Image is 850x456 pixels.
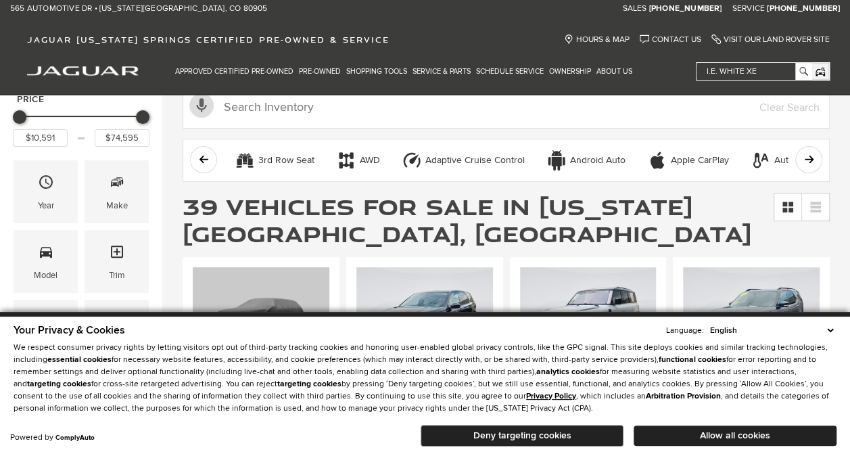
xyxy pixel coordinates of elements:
[27,66,139,76] img: Jaguar
[277,379,341,389] strong: targeting cookies
[634,426,836,446] button: Allow all cookies
[666,327,704,335] div: Language:
[20,35,396,45] a: Jaguar [US_STATE] Springs Certified Pre-Owned & Service
[659,355,726,365] strong: functional cookies
[183,191,752,249] span: 39 Vehicles for Sale in [US_STATE][GEOGRAPHIC_DATA], [GEOGRAPHIC_DATA]
[47,355,112,365] strong: essential cookies
[296,60,344,83] a: Pre-Owned
[55,434,95,442] a: ComplyAuto
[13,129,68,147] input: Minimum
[95,129,149,147] input: Maximum
[109,240,125,268] span: Trim
[183,87,830,129] input: Search Inventory
[546,150,567,170] div: Android Auto
[27,64,139,76] a: jaguar
[172,60,635,83] nav: Main Navigation
[646,391,721,401] strong: Arbitration Provision
[732,3,765,14] span: Service
[106,198,128,213] div: Make
[27,379,91,389] strong: targeting cookies
[27,35,389,45] span: Jaguar [US_STATE] Springs Certified Pre-Owned & Service
[570,154,625,166] div: Android Auto
[109,170,125,198] span: Make
[344,60,410,83] a: Shopping Tools
[14,300,78,363] div: FeaturesFeatures
[109,268,125,283] div: Trim
[13,110,26,124] div: Minimum Price
[14,230,78,293] div: ModelModel
[10,434,95,442] div: Powered by
[683,267,820,369] img: 2023 Land Rover Discovery HSE R-Dynamic
[473,60,546,83] a: Schedule Service
[38,240,54,268] span: Model
[190,146,217,173] button: scroll left
[172,60,296,83] a: Approved Certified Pre-Owned
[402,150,422,170] div: Adaptive Cruise Control
[14,342,836,415] p: We respect consumer privacy rights by letting visitors opt out of third-party tracking cookies an...
[13,106,149,147] div: Price
[109,310,125,338] span: Fueltype
[711,35,830,45] a: Visit Our Land Rover Site
[526,391,576,401] a: Privacy Policy
[767,3,840,14] a: [PHONE_NUMBER]
[647,150,667,170] div: Apple CarPlay
[17,93,145,106] h5: Price
[410,60,473,83] a: Service & Parts
[356,267,493,369] img: 2022 Land Rover Discovery Sport S R-Dynamic
[38,170,54,198] span: Year
[14,160,78,223] div: YearYear
[329,146,387,175] button: AWDAWD
[425,154,525,166] div: Adaptive Cruise Control
[594,60,635,83] a: About Us
[394,146,532,175] button: Adaptive Cruise ControlAdaptive Cruise Control
[671,154,729,166] div: Apple CarPlay
[795,146,822,173] button: scroll right
[536,367,600,377] strong: analytics cookies
[539,146,633,175] button: Android AutoAndroid Auto
[85,160,149,223] div: MakeMake
[227,146,322,175] button: 3rd Row Seat3rd Row Seat
[546,60,594,83] a: Ownership
[34,268,57,283] div: Model
[14,323,125,337] span: Your Privacy & Cookies
[751,150,771,170] div: Automatic Climate Control
[649,3,722,14] a: [PHONE_NUMBER]
[189,93,214,118] svg: Click to toggle on voice search
[136,110,149,124] div: Maximum Price
[85,230,149,293] div: TrimTrim
[622,3,646,14] span: Sales
[421,425,623,447] button: Deny targeting cookies
[640,35,701,45] a: Contact Us
[360,154,380,166] div: AWD
[10,3,267,14] a: 565 Automotive Dr • [US_STATE][GEOGRAPHIC_DATA], CO 80905
[193,267,329,369] img: 2017 Land Rover Range Rover Evoque
[85,300,149,363] div: FueltypeFueltype
[640,146,736,175] button: Apple CarPlayApple CarPlay
[564,35,630,45] a: Hours & Map
[336,150,356,170] div: AWD
[258,154,314,166] div: 3rd Row Seat
[696,63,811,80] input: i.e. White XE
[38,198,54,213] div: Year
[707,324,836,337] select: Language Select
[235,150,255,170] div: 3rd Row Seat
[520,267,657,369] img: 2020 Land Rover Defender 110 SE
[38,310,54,338] span: Features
